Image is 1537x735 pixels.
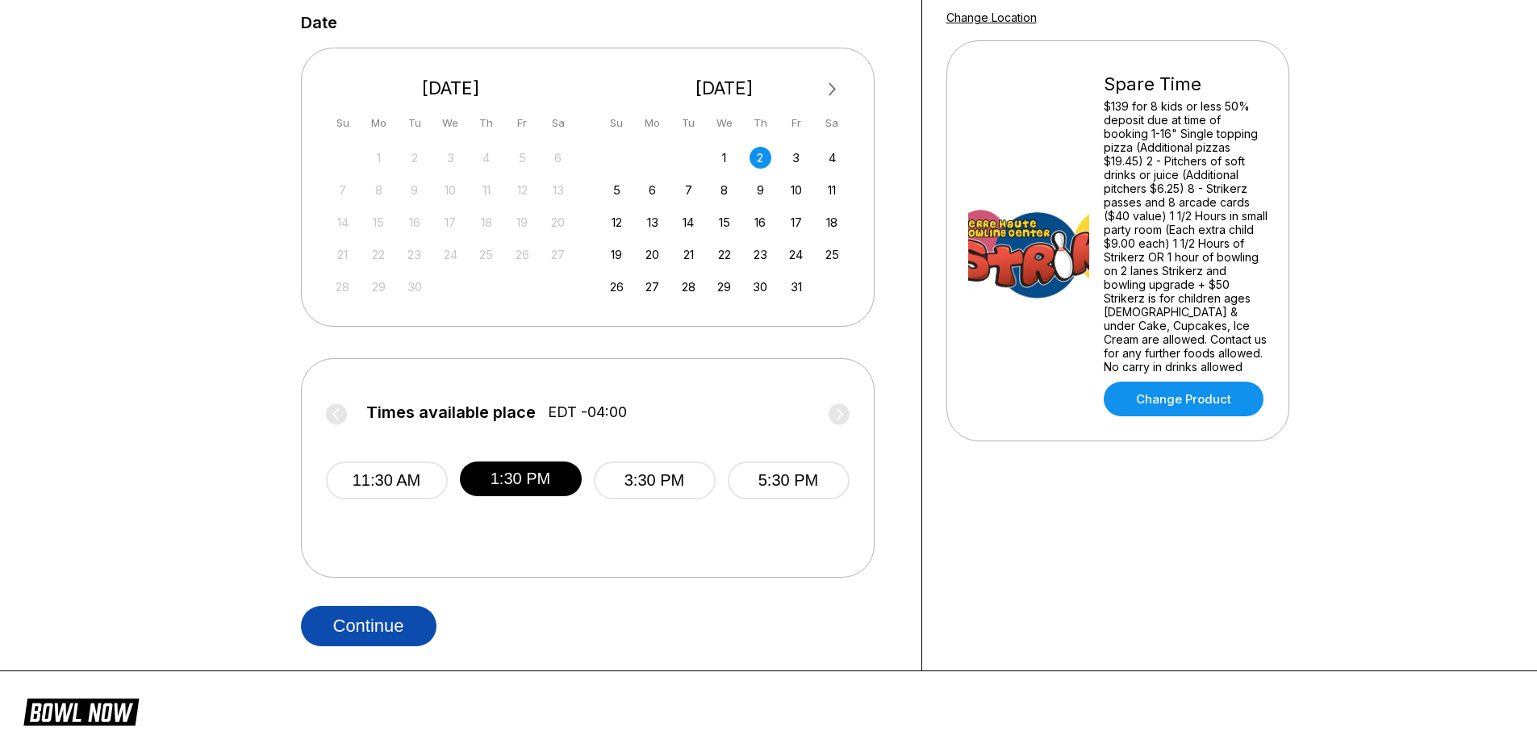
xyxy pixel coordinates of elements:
[368,211,390,233] div: Not available Monday, September 15th, 2025
[512,179,533,201] div: Not available Friday, September 12th, 2025
[678,179,700,201] div: Choose Tuesday, October 7th, 2025
[366,403,536,421] span: Times available place
[403,179,425,201] div: Not available Tuesday, September 9th, 2025
[1104,73,1268,95] div: Spare Time
[750,112,771,134] div: Th
[403,147,425,169] div: Not available Tuesday, September 2nd, 2025
[512,244,533,265] div: Not available Friday, September 26th, 2025
[678,211,700,233] div: Choose Tuesday, October 14th, 2025
[606,179,628,201] div: Choose Sunday, October 5th, 2025
[301,606,436,646] button: Continue
[678,112,700,134] div: Tu
[606,276,628,298] div: Choose Sunday, October 26th, 2025
[785,211,807,233] div: Choose Friday, October 17th, 2025
[678,244,700,265] div: Choose Tuesday, October 21st, 2025
[820,77,846,102] button: Next Month
[604,145,846,298] div: month 2025-10
[785,179,807,201] div: Choose Friday, October 10th, 2025
[785,112,807,134] div: Fr
[368,276,390,298] div: Not available Monday, September 29th, 2025
[606,112,628,134] div: Su
[946,10,1037,24] a: Change Location
[547,147,569,169] div: Not available Saturday, September 6th, 2025
[512,112,533,134] div: Fr
[368,112,390,134] div: Mo
[713,112,735,134] div: We
[475,147,497,169] div: Not available Thursday, September 4th, 2025
[821,211,843,233] div: Choose Saturday, October 18th, 2025
[460,461,582,496] button: 1:30 PM
[606,244,628,265] div: Choose Sunday, October 19th, 2025
[475,211,497,233] div: Not available Thursday, September 18th, 2025
[547,112,569,134] div: Sa
[368,147,390,169] div: Not available Monday, September 1st, 2025
[968,181,1089,302] img: Spare Time
[785,244,807,265] div: Choose Friday, October 24th, 2025
[750,211,771,233] div: Choose Thursday, October 16th, 2025
[547,179,569,201] div: Not available Saturday, September 13th, 2025
[330,145,572,298] div: month 2025-09
[821,244,843,265] div: Choose Saturday, October 25th, 2025
[713,211,735,233] div: Choose Wednesday, October 15th, 2025
[403,244,425,265] div: Not available Tuesday, September 23rd, 2025
[332,276,353,298] div: Not available Sunday, September 28th, 2025
[641,244,663,265] div: Choose Monday, October 20th, 2025
[713,147,735,169] div: Choose Wednesday, October 1st, 2025
[641,112,663,134] div: Mo
[594,461,716,499] button: 3:30 PM
[512,211,533,233] div: Not available Friday, September 19th, 2025
[641,211,663,233] div: Choose Monday, October 13th, 2025
[403,211,425,233] div: Not available Tuesday, September 16th, 2025
[475,112,497,134] div: Th
[547,211,569,233] div: Not available Saturday, September 20th, 2025
[821,112,843,134] div: Sa
[713,244,735,265] div: Choose Wednesday, October 22nd, 2025
[641,179,663,201] div: Choose Monday, October 6th, 2025
[547,244,569,265] div: Not available Saturday, September 27th, 2025
[332,244,353,265] div: Not available Sunday, September 21st, 2025
[326,77,576,99] div: [DATE]
[713,276,735,298] div: Choose Wednesday, October 29th, 2025
[599,77,850,99] div: [DATE]
[1104,382,1263,416] a: Change Product
[403,276,425,298] div: Not available Tuesday, September 30th, 2025
[368,179,390,201] div: Not available Monday, September 8th, 2025
[728,461,850,499] button: 5:30 PM
[440,244,462,265] div: Not available Wednesday, September 24th, 2025
[713,179,735,201] div: Choose Wednesday, October 8th, 2025
[332,211,353,233] div: Not available Sunday, September 14th, 2025
[678,276,700,298] div: Choose Tuesday, October 28th, 2025
[821,179,843,201] div: Choose Saturday, October 11th, 2025
[750,147,771,169] div: Choose Thursday, October 2nd, 2025
[368,244,390,265] div: Not available Monday, September 22nd, 2025
[475,244,497,265] div: Not available Thursday, September 25th, 2025
[750,179,771,201] div: Choose Thursday, October 9th, 2025
[641,276,663,298] div: Choose Monday, October 27th, 2025
[332,112,353,134] div: Su
[403,112,425,134] div: Tu
[821,147,843,169] div: Choose Saturday, October 4th, 2025
[1104,99,1268,374] div: $139 for 8 kids or less 50% deposit due at time of booking 1-16" Single topping pizza (Additional...
[785,276,807,298] div: Choose Friday, October 31st, 2025
[548,403,627,421] span: EDT -04:00
[512,147,533,169] div: Not available Friday, September 5th, 2025
[785,147,807,169] div: Choose Friday, October 3rd, 2025
[750,244,771,265] div: Choose Thursday, October 23rd, 2025
[440,179,462,201] div: Not available Wednesday, September 10th, 2025
[750,276,771,298] div: Choose Thursday, October 30th, 2025
[475,179,497,201] div: Not available Thursday, September 11th, 2025
[332,179,353,201] div: Not available Sunday, September 7th, 2025
[301,14,337,31] label: Date
[440,211,462,233] div: Not available Wednesday, September 17th, 2025
[606,211,628,233] div: Choose Sunday, October 12th, 2025
[440,112,462,134] div: We
[326,461,448,499] button: 11:30 AM
[440,147,462,169] div: Not available Wednesday, September 3rd, 2025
